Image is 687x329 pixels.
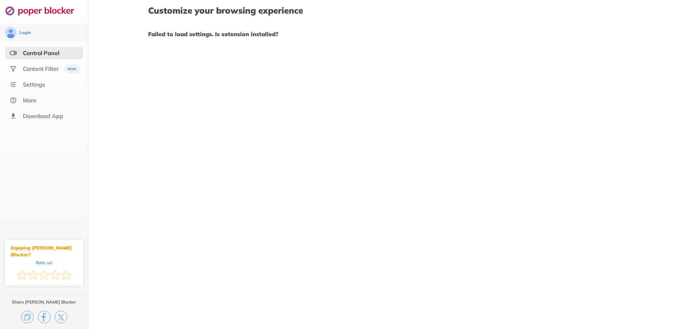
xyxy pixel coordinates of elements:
[10,81,17,88] img: settings.svg
[23,49,59,57] div: Control Panel
[23,97,36,104] div: More
[148,29,627,39] h1: Failed to load settings. Is extension installed?
[63,64,81,73] img: menuBanner.svg
[10,112,17,120] img: download-app.svg
[23,81,45,88] div: Settings
[55,311,67,323] img: x.svg
[36,261,52,264] div: Rate us!
[148,6,627,15] h1: Customize your browsing experience
[5,6,82,16] img: logo-webpage.svg
[21,311,34,323] img: copy.svg
[23,65,59,72] div: Content Filter
[12,299,76,305] div: Share [PERSON_NAME] Blocker
[5,27,16,38] img: avatar.svg
[10,49,17,57] img: features-selected.svg
[10,97,17,104] img: about.svg
[23,112,63,120] div: Download App
[11,245,77,258] div: Enjoying [PERSON_NAME] Blocker?
[19,30,31,35] div: Login
[10,65,17,72] img: social.svg
[38,311,50,323] img: facebook.svg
